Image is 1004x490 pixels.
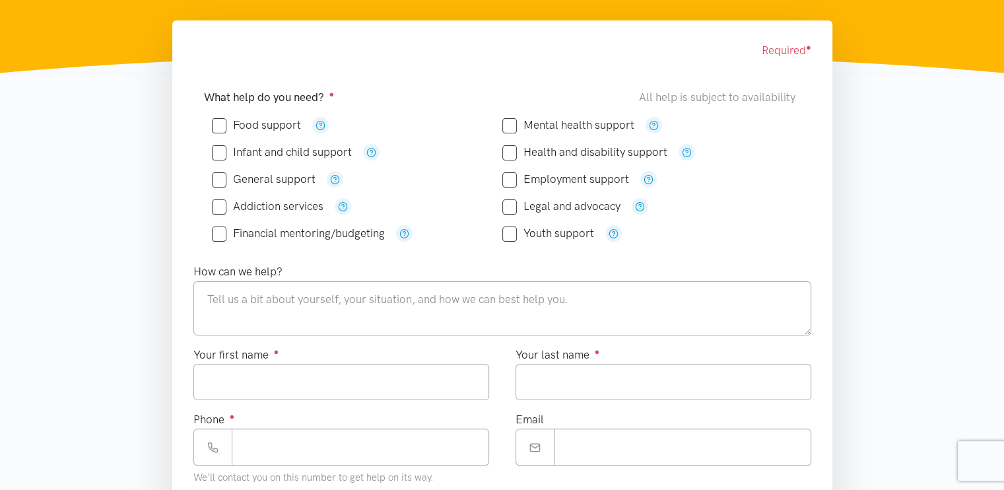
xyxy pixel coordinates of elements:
[502,228,594,239] label: Youth support
[212,174,316,185] label: General support
[516,411,544,429] label: Email
[639,88,801,106] div: All help is subject to availability
[212,228,385,239] label: Financial mentoring/budgeting
[212,201,323,212] label: Addiction services
[193,472,434,483] small: We'll contact you on this number to get help on its way.
[193,411,235,429] label: Phone
[502,147,667,158] label: Health and disability support
[806,42,811,52] sup: ●
[595,347,600,357] sup: ●
[274,347,279,357] sup: ●
[193,263,283,281] label: How can we help?
[232,429,489,465] input: Phone number
[329,89,335,99] sup: ●
[204,88,335,106] label: What help do you need?
[212,120,301,131] label: Food support
[516,346,600,364] label: Your last name
[193,42,811,59] div: Required
[193,346,279,364] label: Your first name
[212,147,352,158] label: Infant and child support
[502,201,620,212] label: Legal and advocacy
[502,120,634,131] label: Mental health support
[230,411,235,421] sup: ●
[554,429,811,465] input: Email
[502,174,629,185] label: Employment support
